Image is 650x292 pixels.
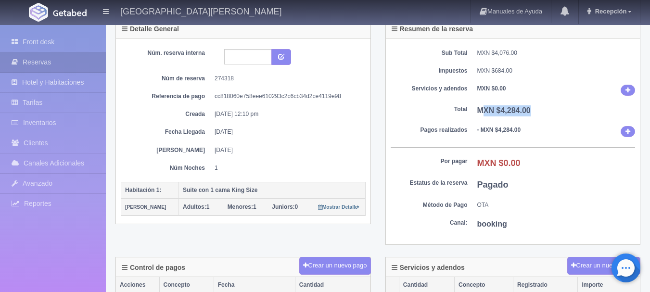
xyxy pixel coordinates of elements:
h4: Servicios y adendos [392,264,465,271]
dt: Estatus de la reserva [391,179,468,187]
small: [PERSON_NAME] [125,204,166,210]
dt: Núm. reserva interna [128,49,205,57]
dt: Servicios y adendos [391,85,468,93]
dt: Total [391,105,468,114]
dt: Creada [128,110,205,118]
dt: Pagos realizados [391,126,468,134]
b: - MXN $4,284.00 [477,127,521,133]
span: 1 [183,203,209,210]
h4: Resumen de la reserva [392,25,473,33]
h4: Control de pagos [122,264,185,271]
dt: Por pagar [391,157,468,165]
dt: Sub Total [391,49,468,57]
dt: [PERSON_NAME] [128,146,205,154]
small: Mostrar Detalle [318,204,360,210]
strong: Menores: [228,203,253,210]
b: MXN $0.00 [477,85,506,92]
img: Getabed [53,9,87,16]
b: MXN $4,284.00 [477,106,531,114]
span: 1 [228,203,256,210]
dd: MXN $4,076.00 [477,49,636,57]
dt: Referencia de pago [128,92,205,101]
dd: MXN $684.00 [477,67,636,75]
h4: [GEOGRAPHIC_DATA][PERSON_NAME] [120,5,281,17]
dd: [DATE] 12:10 pm [215,110,358,118]
dd: [DATE] [215,128,358,136]
dd: 274318 [215,75,358,83]
dd: [DATE] [215,146,358,154]
dd: cc818060e758eee610293c2c6cb34d2ce4119e98 [215,92,358,101]
dt: Canal: [391,219,468,227]
strong: Adultos: [183,203,206,210]
dt: Núm Noches [128,164,205,172]
dd: OTA [477,201,636,209]
b: booking [477,220,507,228]
dd: 1 [215,164,358,172]
button: Crear un nuevo cargo [567,257,640,275]
a: Mostrar Detalle [318,203,360,210]
b: Pagado [477,180,509,190]
b: Habitación 1: [125,187,161,193]
dt: Núm de reserva [128,75,205,83]
img: Getabed [29,3,48,22]
span: Recepción [593,8,627,15]
dt: Fecha Llegada [128,128,205,136]
dt: Método de Pago [391,201,468,209]
strong: Juniors: [272,203,294,210]
span: 0 [272,203,298,210]
button: Crear un nuevo pago [299,257,370,275]
th: Suite con 1 cama King Size [179,182,366,199]
h4: Detalle General [122,25,179,33]
b: MXN $0.00 [477,158,521,168]
dt: Impuestos [391,67,468,75]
